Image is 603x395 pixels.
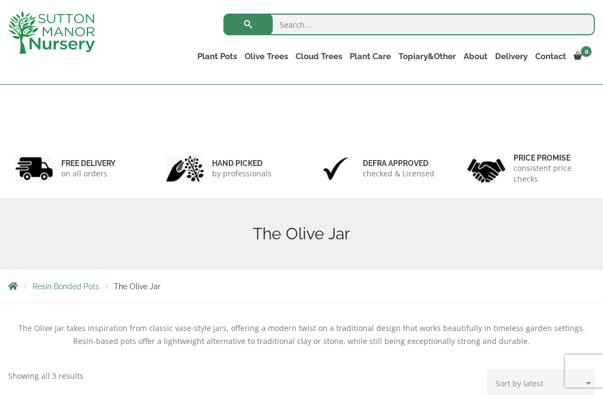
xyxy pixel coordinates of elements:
[212,168,272,179] p: by professionals
[514,163,588,184] p: consistent price checks
[223,14,595,35] input: Search...
[363,168,434,179] p: checked & Licensed
[114,282,161,291] span: The Olive Jar
[33,282,99,291] a: Resin Bonded Pots
[8,282,595,290] nav: Breadcrumbs
[395,49,460,64] a: Topiary&Other
[467,152,505,185] img: 4.jpg
[61,158,116,168] h6: FREE DELIVERY
[8,369,84,383] p: Showing all 3 results
[581,46,592,57] span: 0
[8,322,595,348] p: The Olive Jar takes inspiration from classic vase-style jars, offering a modern twist on a tradit...
[166,155,204,182] img: 2.jpg
[212,158,272,168] h6: hand picked
[460,49,491,64] a: About
[570,49,595,64] a: 0
[346,49,395,64] a: Plant Care
[491,49,531,64] a: Delivery
[8,224,595,244] h1: The Olive Jar
[241,49,292,64] a: Olive Trees
[194,49,241,64] a: Plant Pots
[531,49,570,64] a: Contact
[292,49,346,64] a: Cloud Trees
[363,158,434,168] h6: Defra approved
[8,11,95,54] img: logo
[61,168,116,179] p: on all orders
[514,153,588,163] h6: Price promise
[15,155,53,182] img: 1.jpg
[317,155,355,182] img: 3.jpg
